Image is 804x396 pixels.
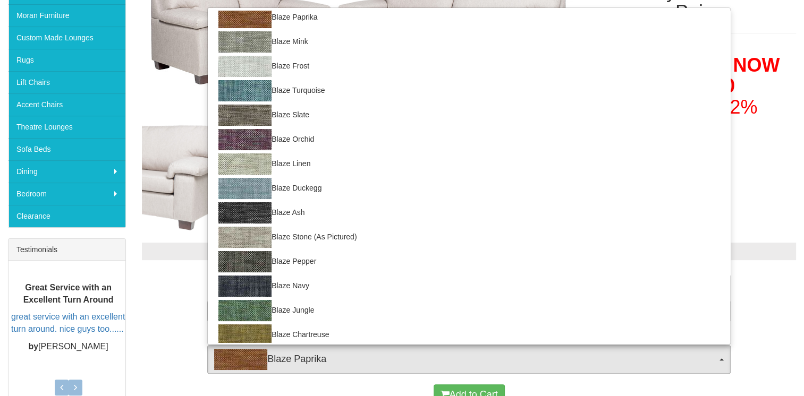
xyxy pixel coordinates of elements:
[208,79,730,103] a: Blaze Turquoise
[208,298,730,323] a: Blaze Jungle
[218,300,272,321] img: Blaze Jungle
[207,345,731,374] button: Blaze PaprikaBlaze Paprika
[218,251,272,272] img: Blaze Pepper
[11,341,125,353] p: [PERSON_NAME]
[9,116,125,138] a: Theatre Lounges
[218,129,272,150] img: Blaze Orchid
[218,202,272,223] img: Blaze Ash
[218,227,272,248] img: Blaze Stone (As Pictured)
[9,239,125,261] div: Testimonials
[11,312,125,333] a: great service with an excellent turn around. nice guys too......
[218,178,272,199] img: Blaze Duckegg
[218,105,272,126] img: Blaze Slate
[142,271,796,285] h3: Choose from the options below then add to cart
[218,7,272,28] img: Blaze Paprika
[9,71,125,93] a: Lift Chairs
[23,283,114,304] b: Great Service with an Excellent Turn Around
[214,349,717,370] span: Blaze Paprika
[218,324,272,346] img: Blaze Chartreuse
[218,56,272,77] img: Blaze Frost
[28,342,38,351] b: by
[9,183,125,205] a: Bedroom
[218,153,272,175] img: Blaze Linen
[9,93,125,116] a: Accent Chairs
[208,5,730,30] a: Blaze Paprika
[208,176,730,201] a: Blaze Duckegg
[208,152,730,176] a: Blaze Linen
[208,127,730,152] a: Blaze Orchid
[208,103,730,127] a: Blaze Slate
[208,30,730,54] a: Blaze Mink
[218,80,272,101] img: Blaze Turquoise
[208,323,730,347] a: Blaze Chartreuse
[218,276,272,297] img: Blaze Navy
[208,201,730,225] a: Blaze Ash
[9,205,125,227] a: Clearance
[214,349,267,370] img: Blaze Paprika
[9,138,125,160] a: Sofa Beds
[208,54,730,79] a: Blaze Frost
[208,249,730,274] a: Blaze Pepper
[208,225,730,249] a: Blaze Stone (As Pictured)
[9,27,125,49] a: Custom Made Lounges
[9,49,125,71] a: Rugs
[208,274,730,298] a: Blaze Navy
[9,4,125,27] a: Moran Furniture
[9,160,125,183] a: Dining
[218,31,272,53] img: Blaze Mink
